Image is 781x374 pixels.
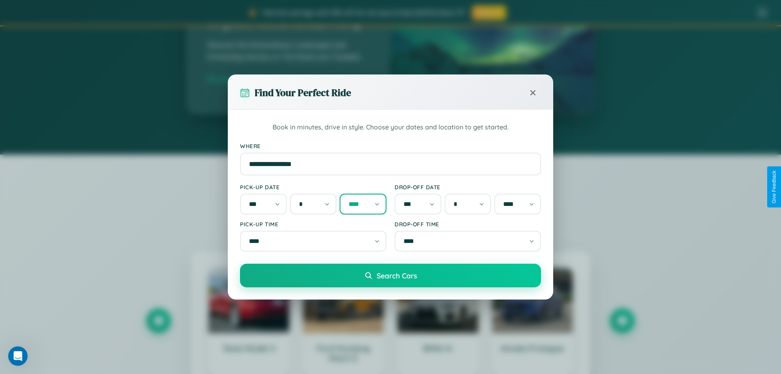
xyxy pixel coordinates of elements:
label: Pick-up Date [240,184,386,190]
label: Where [240,142,541,149]
label: Drop-off Date [395,184,541,190]
p: Book in minutes, drive in style. Choose your dates and location to get started. [240,122,541,133]
button: Search Cars [240,264,541,287]
label: Pick-up Time [240,221,386,227]
span: Search Cars [377,271,417,280]
label: Drop-off Time [395,221,541,227]
h3: Find Your Perfect Ride [255,86,351,99]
